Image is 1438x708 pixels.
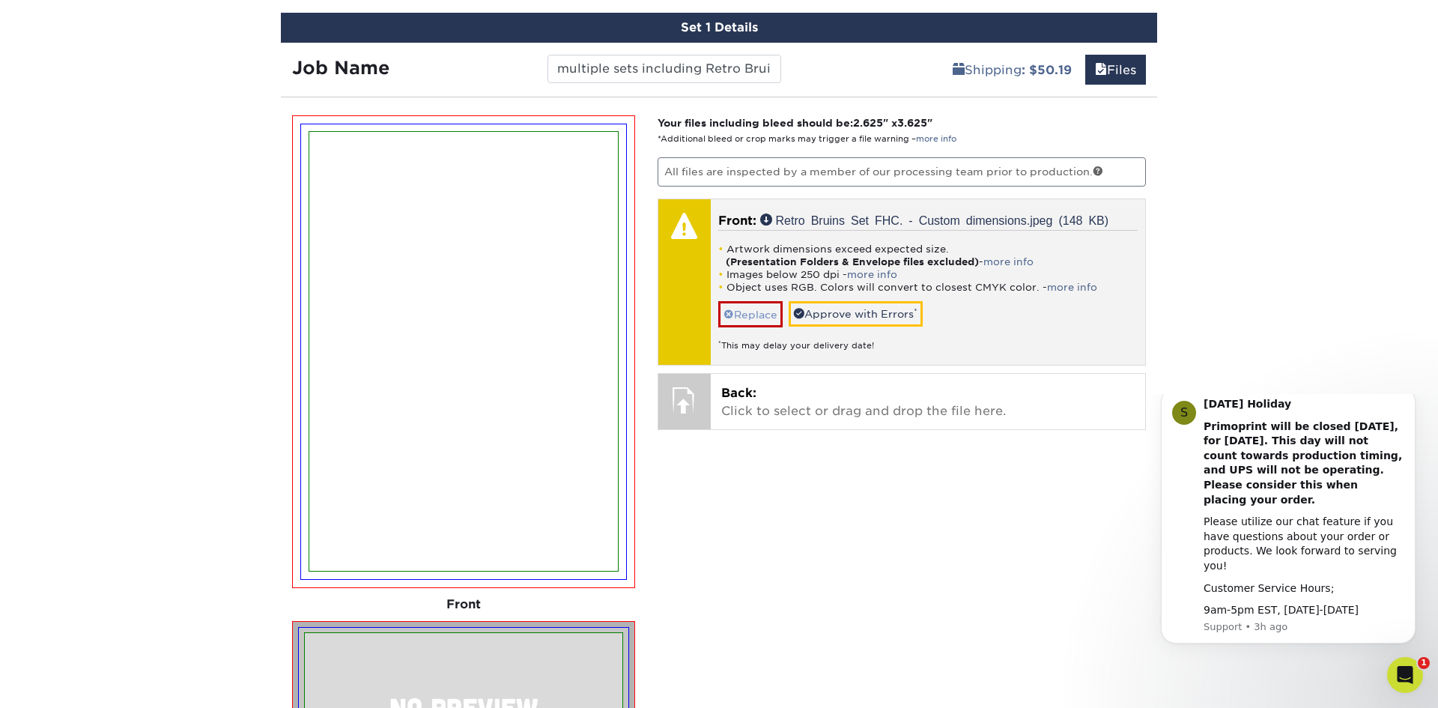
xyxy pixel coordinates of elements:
[4,662,127,703] iframe: Google Customer Reviews
[721,384,1135,420] p: Click to select or drag and drop the file here.
[1022,63,1072,77] b: : $50.19
[1095,63,1107,77] span: files
[1138,394,1438,668] iframe: Intercom notifications message
[34,7,58,31] div: Profile image for Support
[718,327,1138,352] div: This may delay your delivery date!
[658,134,956,144] small: *Additional bleed or crop marks may trigger a file warning –
[65,26,264,112] b: Primoprint will be closed [DATE], for [DATE]. This day will not count towards production timing, ...
[897,117,927,129] span: 3.625
[1418,657,1430,669] span: 1
[65,209,266,224] div: 9am-5pm EST, [DATE]-[DATE]
[1047,282,1097,293] a: more info
[718,301,783,327] a: Replace
[65,226,266,240] p: Message from Support, sent 3h ago
[916,134,956,144] a: more info
[718,243,1138,268] li: Artwork dimensions exceed expected size. -
[718,281,1138,294] li: Object uses RGB. Colors will convert to closest CMYK color. -
[292,588,635,621] div: Front
[1085,55,1146,85] a: Files
[847,269,897,280] a: more info
[760,214,1109,226] a: Retro Bruins Set FHC. - Custom dimensions.jpeg (148 KB)
[292,57,389,79] strong: Job Name
[65,4,153,16] b: [DATE] Holiday
[983,256,1034,267] a: more info
[658,117,932,129] strong: Your files including bleed should be: " x "
[721,386,756,400] span: Back:
[853,117,883,129] span: 2.625
[547,55,780,83] input: Enter a job name
[718,214,756,228] span: Front:
[943,55,1081,85] a: Shipping: $50.19
[718,268,1138,281] li: Images below 250 dpi -
[65,187,266,202] div: Customer Service Hours;
[953,63,965,77] span: shipping
[281,13,1157,43] div: Set 1 Details
[1387,657,1423,693] iframe: Intercom live chat
[65,3,266,224] div: Message content
[658,157,1147,186] p: All files are inspected by a member of our processing team prior to production.
[65,121,266,179] div: Please utilize our chat feature if you have questions about your order or products. We look forwa...
[726,256,979,267] strong: (Presentation Folders & Envelope files excluded)
[789,301,923,327] a: Approve with Errors*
